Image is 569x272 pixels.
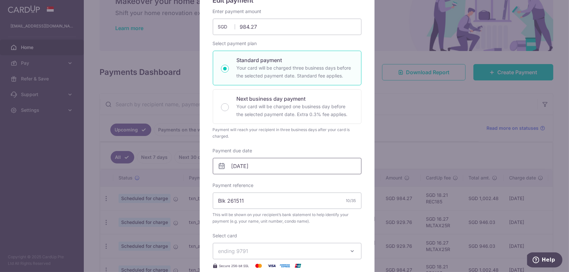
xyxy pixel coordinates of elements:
img: American Express [278,262,291,270]
div: Payment will reach your recipient in three business days after your card is charged. [213,127,361,140]
span: SGD [218,24,235,30]
button: ending 9791 [213,243,361,259]
input: DD / MM / YYYY [213,158,361,174]
img: Mastercard [252,262,265,270]
span: This will be shown on your recipient’s bank statement to help identify your payment (e.g. your na... [213,212,361,225]
p: Standard payment [237,56,353,64]
label: Payment reference [213,182,254,189]
img: UnionPay [291,262,304,270]
label: Payment due date [213,147,252,154]
input: 0.00 [213,19,361,35]
label: Enter payment amount [213,8,262,15]
iframe: Opens a widget where you can find more information [527,252,562,269]
div: 10/35 [346,197,356,204]
span: ending 9791 [218,248,248,254]
p: Your card will be charged three business days before the selected payment date. Standard fee appl... [237,64,353,80]
img: Visa [265,262,278,270]
p: Your card will be charged one business day before the selected payment date. Extra 0.3% fee applies. [237,103,353,118]
span: Secure 256-bit SSL [219,263,249,268]
label: Select payment plan [213,40,257,47]
label: Select card [213,232,237,239]
p: Next business day payment [237,95,353,103]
